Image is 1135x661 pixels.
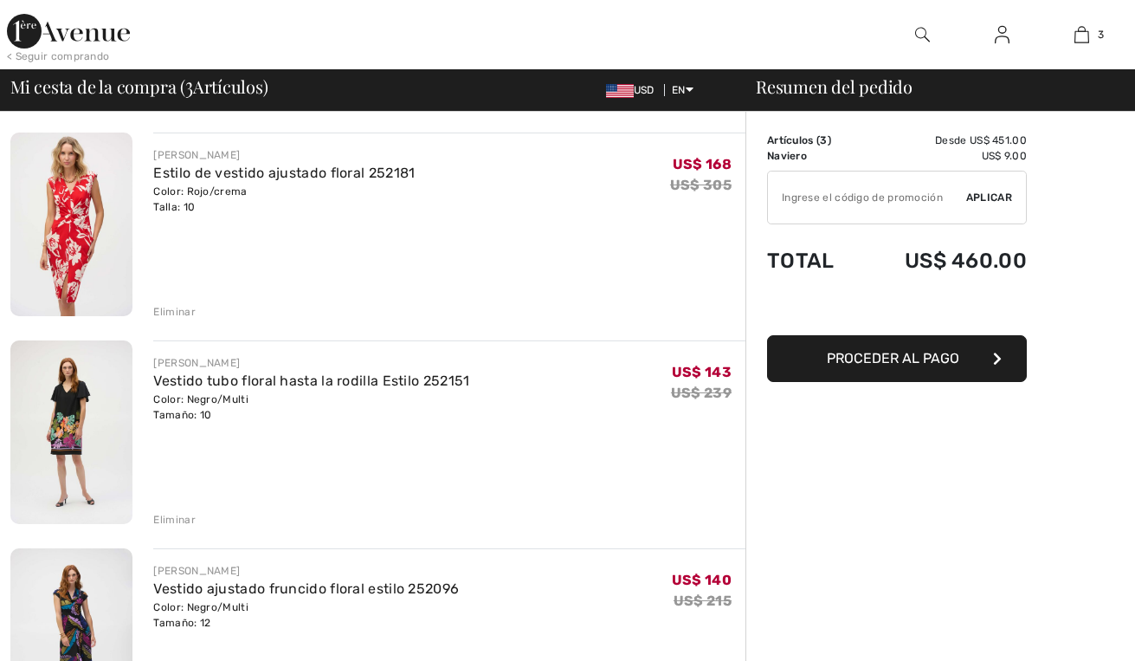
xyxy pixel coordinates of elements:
td: Total [767,231,859,290]
img: Vestido tubo floral hasta la rodilla Estilo 252151 [10,340,132,524]
font: Mi cesta de la compra ( [10,75,185,98]
img: Estilo de vestido ajustado floral 252181 [10,133,132,316]
img: Mi información [995,24,1009,45]
span: 3 [1098,27,1104,42]
td: ) [767,133,859,148]
img: Avenida 1ère [7,14,130,49]
font: Color: Rojo/crema Talla: 10 [153,185,247,213]
s: US$ 305 [670,177,732,193]
a: 3 [1042,24,1120,45]
div: Resumen del pedido [735,78,1125,95]
span: USD [606,84,661,96]
td: Desde US$ 451.00 [859,133,1027,148]
a: Estilo de vestido ajustado floral 252181 [153,165,415,181]
span: US$ 143 [672,364,732,380]
s: US$ 215 [674,593,732,609]
input: Promo code [768,172,966,224]
iframe: PayPal [767,290,1027,329]
font: EN [672,84,686,96]
div: < Seguir comprando [7,49,109,64]
span: Proceder al pago [827,350,959,366]
td: US$ 9.00 [859,148,1027,164]
div: [PERSON_NAME] [153,355,469,371]
a: Vestido tubo floral hasta la rodilla Estilo 252151 [153,373,469,389]
font: Color: Negro/Multi Tamaño: 12 [153,601,248,629]
div: Eliminar [153,512,195,528]
button: Proceder al pago [767,335,1027,382]
img: Mi bolsa [1074,24,1089,45]
s: US$ 239 [671,385,732,401]
span: 3 [820,134,827,146]
font: Artículos) [193,75,268,98]
div: [PERSON_NAME] [153,147,415,163]
a: Sign In [981,24,1023,46]
span: 3 [185,74,193,96]
a: Vestido ajustado fruncido floral estilo 252096 [153,580,459,597]
span: Aplicar [966,190,1012,205]
span: US$ 140 [672,572,732,588]
font: Artículos ( [767,134,828,146]
img: Dólar de EE.UU [606,84,634,98]
div: Eliminar [153,304,195,320]
td: US$ 460.00 [859,231,1027,290]
td: Naviero [767,148,859,164]
img: Buscar en el sitio web [915,24,930,45]
div: [PERSON_NAME] [153,563,459,579]
font: Color: Negro/Multi Tamaño: 10 [153,393,248,421]
span: US$ 168 [673,156,732,172]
